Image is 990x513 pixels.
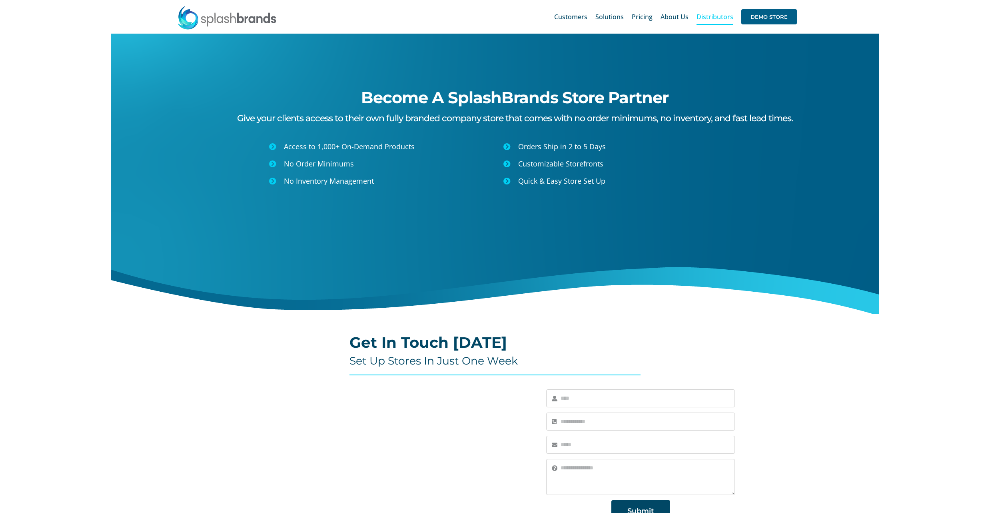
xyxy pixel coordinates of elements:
span: Pricing [632,14,653,20]
span: No Inventory Management [284,176,374,186]
img: SplashBrands.com Logo [177,6,277,30]
span: About Us [661,14,689,20]
a: Pricing [632,4,653,30]
span: Customers [554,14,587,20]
nav: Main Menu [554,4,797,30]
span: Become A SplashBrands Store Partner [361,88,669,107]
h4: Set Up Stores In Just One Week [349,355,641,367]
span: DEMO STORE [741,9,797,24]
span: Quick & Easy Store Set Up [518,176,605,186]
span: No Order Minimums [284,159,354,168]
span: Access to 1,000+ On-Demand Products [284,142,415,151]
span: Solutions [595,14,624,20]
span: Customizable Storefronts [518,159,603,168]
span: Give your clients access to their own fully branded company store that comes with no order minimu... [237,113,793,124]
a: DEMO STORE [741,4,797,30]
span: Distributors [697,14,733,20]
a: Distributors [697,4,733,30]
h2: Get In Touch [DATE] [349,335,641,351]
span: Orders Ship in 2 to 5 Days [518,142,606,151]
a: Customers [554,4,587,30]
